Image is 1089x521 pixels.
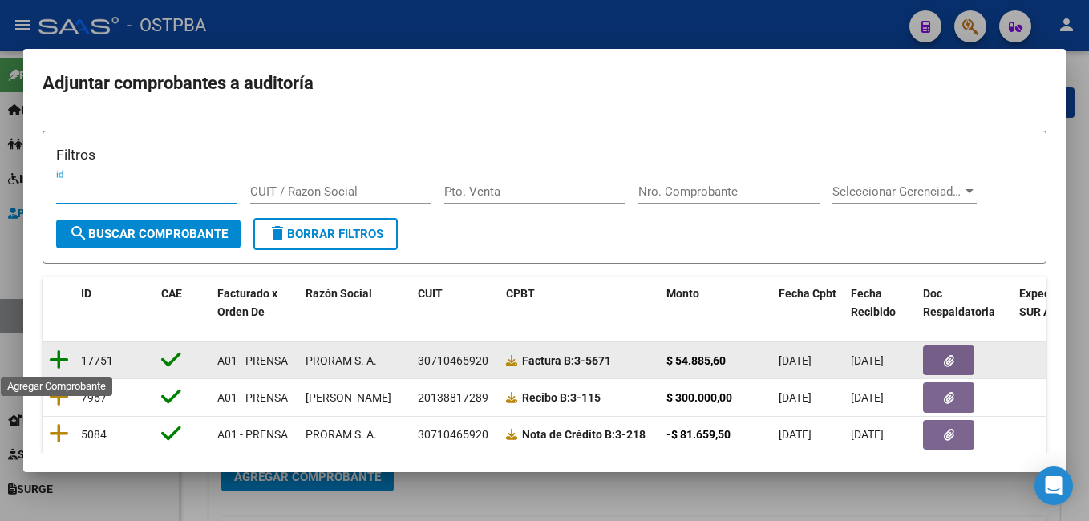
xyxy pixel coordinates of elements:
[56,220,241,248] button: Buscar Comprobante
[500,277,660,329] datatable-header-cell: CPBT
[666,287,699,300] span: Monto
[522,428,646,441] strong: 3-218
[666,354,726,367] strong: $ 54.885,60
[217,354,288,367] span: A01 - PRENSA
[923,287,995,318] span: Doc Respaldatoria
[666,428,731,441] strong: -$ 81.659,50
[253,218,398,250] button: Borrar Filtros
[844,277,917,329] datatable-header-cell: Fecha Recibido
[522,391,601,404] strong: 3-115
[1034,466,1073,505] div: Open Intercom Messenger
[418,354,488,367] span: 30710465920
[268,227,383,241] span: Borrar Filtros
[851,354,884,367] span: [DATE]
[217,428,288,441] span: A01 - PRENSA
[299,277,411,329] datatable-header-cell: Razón Social
[155,277,211,329] datatable-header-cell: CAE
[917,277,1013,329] datatable-header-cell: Doc Respaldatoria
[779,428,812,441] span: [DATE]
[306,287,372,300] span: Razón Social
[43,68,1046,99] h2: Adjuntar comprobantes a auditoría
[69,227,228,241] span: Buscar Comprobante
[506,287,535,300] span: CPBT
[522,428,615,441] span: Nota de Crédito B:
[522,391,570,404] span: Recibo B:
[306,389,391,407] div: [PERSON_NAME]
[211,277,299,329] datatable-header-cell: Facturado x Orden De
[522,354,611,367] strong: 3-5671
[81,428,107,441] span: 5084
[851,428,884,441] span: [DATE]
[522,354,574,367] span: Factura B:
[69,224,88,243] mat-icon: search
[660,277,772,329] datatable-header-cell: Monto
[217,391,288,404] span: A01 - PRENSA
[418,391,488,404] span: 20138817289
[81,354,113,367] span: 17751
[851,287,896,318] span: Fecha Recibido
[306,352,377,370] div: PRORAM S. A.
[779,391,812,404] span: [DATE]
[56,144,1033,165] h3: Filtros
[666,391,732,404] strong: $ 300.000,00
[161,287,182,300] span: CAE
[832,184,962,199] span: Seleccionar Gerenciador
[851,391,884,404] span: [DATE]
[779,354,812,367] span: [DATE]
[217,287,277,318] span: Facturado x Orden De
[418,287,443,300] span: CUIT
[268,224,287,243] mat-icon: delete
[772,277,844,329] datatable-header-cell: Fecha Cpbt
[418,428,488,441] span: 30710465920
[81,287,91,300] span: ID
[411,277,500,329] datatable-header-cell: CUIT
[75,277,155,329] datatable-header-cell: ID
[306,426,377,444] div: PRORAM S. A.
[81,391,107,404] span: 7957
[779,287,836,300] span: Fecha Cpbt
